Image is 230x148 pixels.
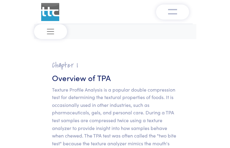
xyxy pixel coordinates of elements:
[156,5,189,20] button: Toggle navigation
[52,61,178,70] h2: Chapter I
[168,8,177,15] img: menu-v1.0.png
[41,3,59,21] img: ttc_logo_1x1_v1.0.png
[52,72,178,83] h3: Overview of TPA
[34,24,67,39] button: Toggle navigation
